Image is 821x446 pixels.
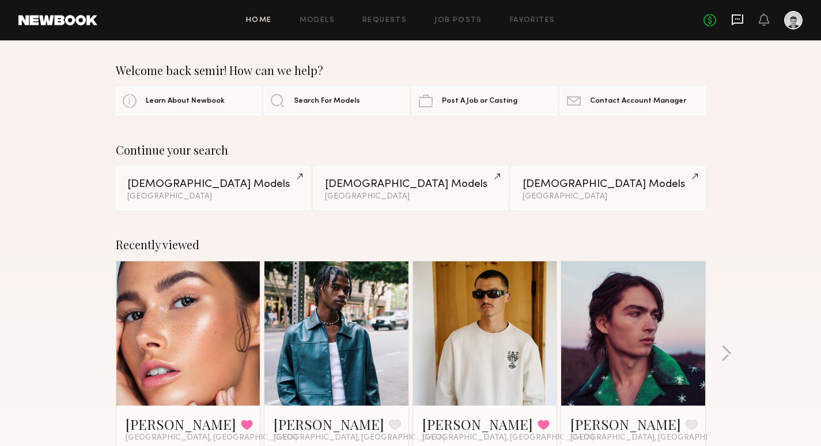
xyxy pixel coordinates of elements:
[325,179,496,190] div: [DEMOGRAPHIC_DATA] Models
[523,179,694,190] div: [DEMOGRAPHIC_DATA] Models
[116,87,261,115] a: Learn About Newbook
[570,433,742,443] span: [GEOGRAPHIC_DATA], [GEOGRAPHIC_DATA]
[127,179,298,190] div: [DEMOGRAPHIC_DATA] Models
[313,166,508,210] a: [DEMOGRAPHIC_DATA] Models[GEOGRAPHIC_DATA]
[264,87,409,115] a: Search For Models
[362,17,407,24] a: Requests
[116,143,706,157] div: Continue your search
[510,17,555,24] a: Favorites
[246,17,272,24] a: Home
[325,193,496,201] div: [GEOGRAPHIC_DATA]
[412,87,557,115] a: Post A Job or Casting
[590,98,686,105] span: Contact Account Manager
[523,193,694,201] div: [GEOGRAPHIC_DATA]
[116,238,706,252] div: Recently viewed
[126,415,236,433] a: [PERSON_NAME]
[434,17,482,24] a: Job Posts
[294,98,360,105] span: Search For Models
[422,415,533,433] a: [PERSON_NAME]
[300,17,335,24] a: Models
[116,166,310,210] a: [DEMOGRAPHIC_DATA] Models[GEOGRAPHIC_DATA]
[127,193,298,201] div: [GEOGRAPHIC_DATA]
[560,87,705,115] a: Contact Account Manager
[570,415,681,433] a: [PERSON_NAME]
[422,433,594,443] span: [GEOGRAPHIC_DATA], [GEOGRAPHIC_DATA]
[274,433,445,443] span: [GEOGRAPHIC_DATA], [GEOGRAPHIC_DATA]
[146,98,225,105] span: Learn About Newbook
[274,415,384,433] a: [PERSON_NAME]
[511,166,705,210] a: [DEMOGRAPHIC_DATA] Models[GEOGRAPHIC_DATA]
[116,63,706,77] div: Welcome back semir! How can we help?
[126,433,297,443] span: [GEOGRAPHIC_DATA], [GEOGRAPHIC_DATA]
[442,98,517,105] span: Post A Job or Casting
